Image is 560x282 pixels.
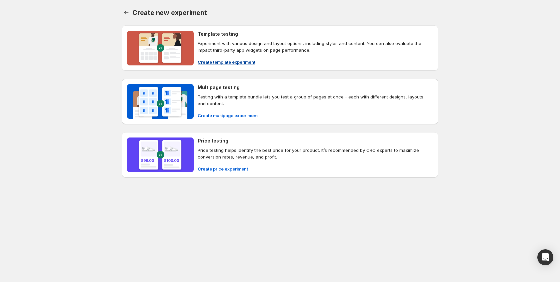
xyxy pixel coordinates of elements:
[194,110,262,121] button: Create multipage experiment
[132,9,207,17] span: Create new experiment
[198,31,238,37] h4: Template testing
[198,147,433,160] p: Price testing helps identify the best price for your product. It’s recommended by CRO experts to ...
[198,166,248,172] span: Create price experiment
[122,8,131,17] button: Back
[194,57,259,67] button: Create template experiment
[198,137,228,144] h4: Price testing
[198,40,433,53] p: Experiment with various design and layout options, including styles and content. You can also eva...
[198,93,433,107] p: Testing with a template bundle lets you test a group of pages at once - each with different desig...
[127,84,194,119] img: Multipage testing
[537,249,553,265] div: Open Intercom Messenger
[127,31,194,65] img: Template testing
[127,137,194,172] img: Price testing
[198,112,258,119] span: Create multipage experiment
[194,164,252,174] button: Create price experiment
[198,59,255,65] span: Create template experiment
[198,84,240,91] h4: Multipage testing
